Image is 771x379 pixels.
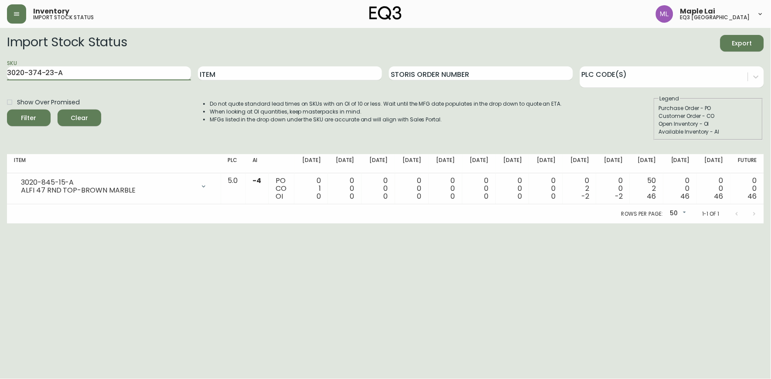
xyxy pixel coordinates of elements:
span: Show Over Promised [17,98,79,107]
span: Maple Lai [680,8,716,15]
h2: Import Stock Status [7,35,127,52]
p: Rows per page: [621,210,663,218]
p: 1-1 of 1 [702,210,720,218]
th: Item [7,154,221,173]
span: OI [276,191,283,201]
button: Clear [58,110,101,126]
th: [DATE] [496,154,529,173]
th: [DATE] [429,154,462,173]
span: 0 [350,191,355,201]
span: 0 [551,191,556,201]
div: Customer Order - CO [659,112,758,120]
th: [DATE] [328,154,362,173]
th: [DATE] [697,154,730,173]
span: 0 [451,191,455,201]
img: logo [369,6,402,20]
td: 5.0 [221,173,246,204]
th: [DATE] [630,154,663,173]
div: 0 0 [469,177,489,200]
div: 50 2 [637,177,656,200]
div: 0 0 [335,177,355,200]
span: 0 [317,191,321,201]
th: [DATE] [294,154,328,173]
th: Future [730,154,764,173]
h5: import stock status [33,15,94,20]
span: 46 [714,191,723,201]
span: 0 [417,191,422,201]
span: 46 [748,191,757,201]
li: Do not quote standard lead times on SKUs with an OI of 10 or less. Wait until the MFG date popula... [210,100,562,108]
li: When looking at OI quantities, keep masterpacks in mind. [210,108,562,116]
div: 0 0 [436,177,455,200]
div: 0 0 [704,177,723,200]
span: 46 [681,191,690,201]
div: 3020-845-15-A [21,179,195,186]
img: 61e28cffcf8cc9f4e300d877dd684943 [656,5,673,23]
th: [DATE] [362,154,395,173]
div: 3020-845-15-AALFI 47 RND TOP-BROWN MARBLE [14,177,214,196]
span: Clear [65,113,94,124]
span: 0 [484,191,489,201]
legend: Legend [659,95,680,103]
div: PO CO [276,177,287,200]
th: [DATE] [563,154,596,173]
th: [DATE] [462,154,496,173]
h5: eq3 [GEOGRAPHIC_DATA] [680,15,750,20]
div: 0 0 [603,177,623,200]
span: 0 [384,191,388,201]
div: 0 0 [402,177,422,200]
div: 0 2 [570,177,589,200]
div: 0 0 [737,177,757,200]
span: -2 [615,191,623,201]
div: Available Inventory - AI [659,128,758,136]
div: 0 0 [368,177,388,200]
div: 0 0 [670,177,690,200]
button: Export [720,35,764,52]
div: 0 1 [301,177,321,200]
span: Export [727,38,757,49]
div: 0 0 [536,177,556,200]
span: Inventory [33,8,69,15]
span: -4 [252,176,261,186]
th: AI [246,154,269,173]
div: Open Inventory - OI [659,120,758,128]
div: 50 [666,207,688,221]
div: 0 0 [503,177,522,200]
button: Filter [7,110,51,126]
div: Purchase Order - PO [659,104,758,112]
div: ALFI 47 RND TOP-BROWN MARBLE [21,186,195,194]
th: [DATE] [529,154,563,173]
th: [DATE] [395,154,429,173]
th: PLC [221,154,246,173]
span: -2 [581,191,589,201]
span: 0 [518,191,522,201]
th: [DATE] [596,154,630,173]
li: MFGs listed in the drop down under the SKU are accurate and will align with Sales Portal. [210,116,562,124]
span: 46 [647,191,656,201]
th: [DATE] [663,154,697,173]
